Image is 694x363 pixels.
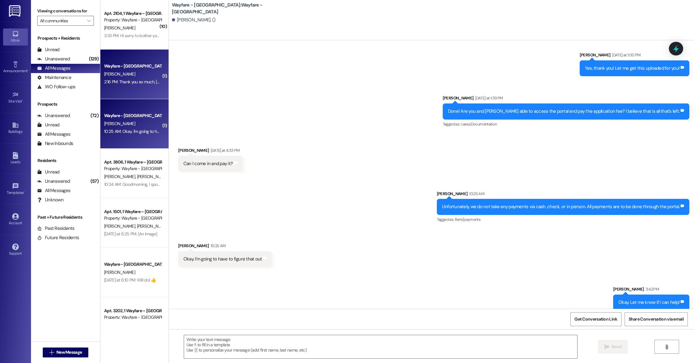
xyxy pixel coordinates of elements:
a: Site Visit • [3,90,28,106]
i:  [604,344,609,349]
div: 3:33 PM: Hi sorry to bother you!! Could you log back in to the mirror in the gym when you have a ... [104,33,363,38]
span: • [22,98,23,103]
div: Tagged as: [437,215,689,224]
div: Unread [37,46,59,53]
div: Unfortunately, we do not take any payments via cash, check, or in person. All payments are to be ... [442,203,679,210]
div: [PERSON_NAME] [613,286,689,295]
span: [PERSON_NAME] [104,121,135,126]
div: Unread [37,122,59,128]
div: Residents [31,157,100,164]
div: 2:16 PM: Thank you so much, [PERSON_NAME]! My email is [PERSON_NAME][EMAIL_ADDRESS][PERSON_NAME].... [104,79,445,85]
div: [PERSON_NAME] [437,190,689,199]
span: [PERSON_NAME] [104,174,137,179]
button: Share Conversation via email [625,312,688,326]
div: Wayfare - [GEOGRAPHIC_DATA] [104,261,161,268]
div: Yes, thank you! Let me get this uploaded for you! [585,65,679,72]
i:  [664,344,669,349]
div: Past + Future Residents [31,214,100,221]
div: Property: Wayfare - [GEOGRAPHIC_DATA] [104,215,161,221]
div: All Messages [37,187,70,194]
div: 10:25 AM [468,190,484,197]
a: Buildings [3,120,28,137]
div: Apt. 3806, 1 Wayfare – [GEOGRAPHIC_DATA] [104,159,161,165]
div: Can I come in and pay it? [183,160,233,167]
div: Prospects [31,101,100,107]
input: All communities [40,16,84,26]
div: Future Residents [37,234,79,241]
a: Support [3,242,28,258]
label: Viewing conversations for [37,6,94,16]
a: Leads [3,150,28,167]
div: [PERSON_NAME] [580,52,689,60]
span: [PERSON_NAME] [104,25,135,31]
div: Tagged as: [443,120,689,129]
div: Maintenance [37,74,71,81]
span: Share Conversation via email [629,316,684,322]
div: (129) [87,54,100,64]
i:  [49,350,54,355]
span: New Message [56,349,82,356]
button: Send [598,340,628,354]
span: Lease , [461,121,471,127]
div: [DATE] at 1:00 PM [610,52,640,58]
a: Account [3,211,28,228]
span: [PERSON_NAME] [104,269,135,275]
div: Property: Wayfare - [GEOGRAPHIC_DATA] [104,314,161,321]
div: Unanswered [37,178,70,185]
div: Unread [37,169,59,175]
span: Documentation [471,121,497,127]
b: Wayfare - [GEOGRAPHIC_DATA]: Wayfare - [GEOGRAPHIC_DATA] [172,2,296,15]
div: Done! Are you and [PERSON_NAME] able to access the portal and pay the application fee? I believe ... [448,108,679,115]
span: Rent/payments [455,217,481,222]
div: All Messages [37,65,70,72]
div: Okay. I'm going to have to figure that out [183,256,262,262]
div: Unanswered [37,112,70,119]
div: [DATE] at 4:33 PM [209,147,240,154]
span: Send [612,343,621,350]
div: Apt. 1501, 1 Wayfare – [GEOGRAPHIC_DATA] [104,208,161,215]
i:  [87,18,90,23]
div: [DATE] at 1:39 PM [473,95,503,101]
div: 3:42 PM [644,286,659,292]
span: [PERSON_NAME] [137,223,168,229]
button: New Message [43,348,89,357]
a: Templates • [3,181,28,198]
div: Wayfare - [GEOGRAPHIC_DATA] [104,112,161,119]
div: Property: Wayfare - [GEOGRAPHIC_DATA] [104,165,161,172]
div: Okay. Let me know if I can help! [618,299,679,306]
span: Get Conversation Link [574,316,617,322]
div: Prospects + Residents [31,35,100,42]
div: [PERSON_NAME] [443,95,689,103]
div: Property: Wayfare - [GEOGRAPHIC_DATA] [104,17,161,23]
span: [PERSON_NAME] [137,174,168,179]
div: [DATE] at 6:10 PM: Will do! 👍 [104,277,156,283]
div: Unanswered [37,56,70,62]
div: All Messages [37,131,70,138]
span: [PERSON_NAME] [104,223,137,229]
div: 10:24 AM: Goodmorning, I spoke with someone in the main office [DATE] and they said that they wou... [104,181,470,187]
div: New Inbounds [37,140,73,147]
div: (72) [89,111,100,120]
img: ResiDesk Logo [9,5,22,17]
div: 10:25 AM [209,243,226,249]
span: • [24,190,25,194]
div: Unknown [37,197,64,203]
div: Apt. 3202, 1 Wayfare – [GEOGRAPHIC_DATA] [104,308,161,314]
div: Wayfare - [GEOGRAPHIC_DATA] [104,63,161,69]
div: [DATE] at 6:25 PM: (An Image) [104,231,157,237]
div: Apt. 2104, 1 Wayfare – [GEOGRAPHIC_DATA] [104,10,161,17]
button: Get Conversation Link [570,312,621,326]
div: Past Residents [37,225,75,232]
div: (57) [89,177,100,186]
div: [PERSON_NAME]. () [172,17,216,23]
div: 10:25 AM: Okay. I'm going to have to figure that out [104,129,194,134]
div: [PERSON_NAME] [178,243,272,251]
a: Inbox [3,28,28,45]
span: [PERSON_NAME] [104,71,135,77]
div: [PERSON_NAME] [178,147,243,156]
div: WO Follow-ups [37,84,75,90]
